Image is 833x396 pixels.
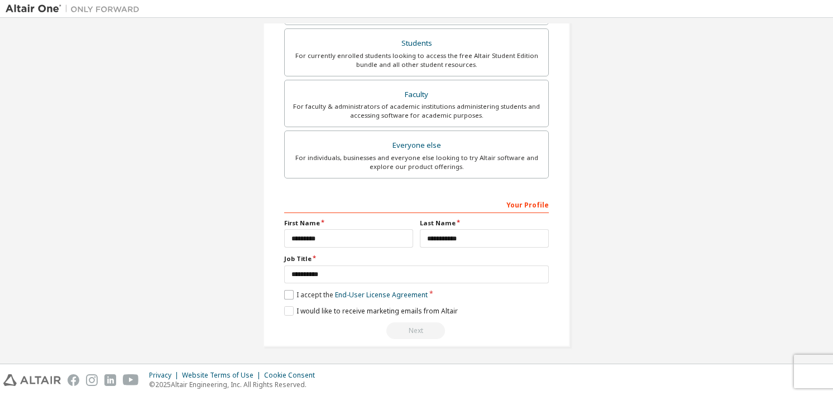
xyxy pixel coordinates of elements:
div: Website Terms of Use [182,371,264,380]
div: Your Profile [284,195,549,213]
div: For individuals, businesses and everyone else looking to try Altair software and explore our prod... [291,153,542,171]
p: © 2025 Altair Engineering, Inc. All Rights Reserved. [149,380,322,389]
div: Faculty [291,87,542,103]
img: youtube.svg [123,374,139,386]
img: facebook.svg [68,374,79,386]
div: Read and acccept EULA to continue [284,322,549,339]
img: instagram.svg [86,374,98,386]
div: Cookie Consent [264,371,322,380]
label: Last Name [420,219,549,228]
label: Job Title [284,254,549,263]
div: Students [291,36,542,51]
div: For currently enrolled students looking to access the free Altair Student Edition bundle and all ... [291,51,542,69]
img: Altair One [6,3,145,15]
div: Everyone else [291,138,542,153]
img: altair_logo.svg [3,374,61,386]
label: I would like to receive marketing emails from Altair [284,306,458,316]
a: End-User License Agreement [335,290,428,300]
div: Privacy [149,371,182,380]
div: For faculty & administrators of academic institutions administering students and accessing softwa... [291,102,542,120]
label: First Name [284,219,413,228]
label: I accept the [284,290,428,300]
img: linkedin.svg [104,374,116,386]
